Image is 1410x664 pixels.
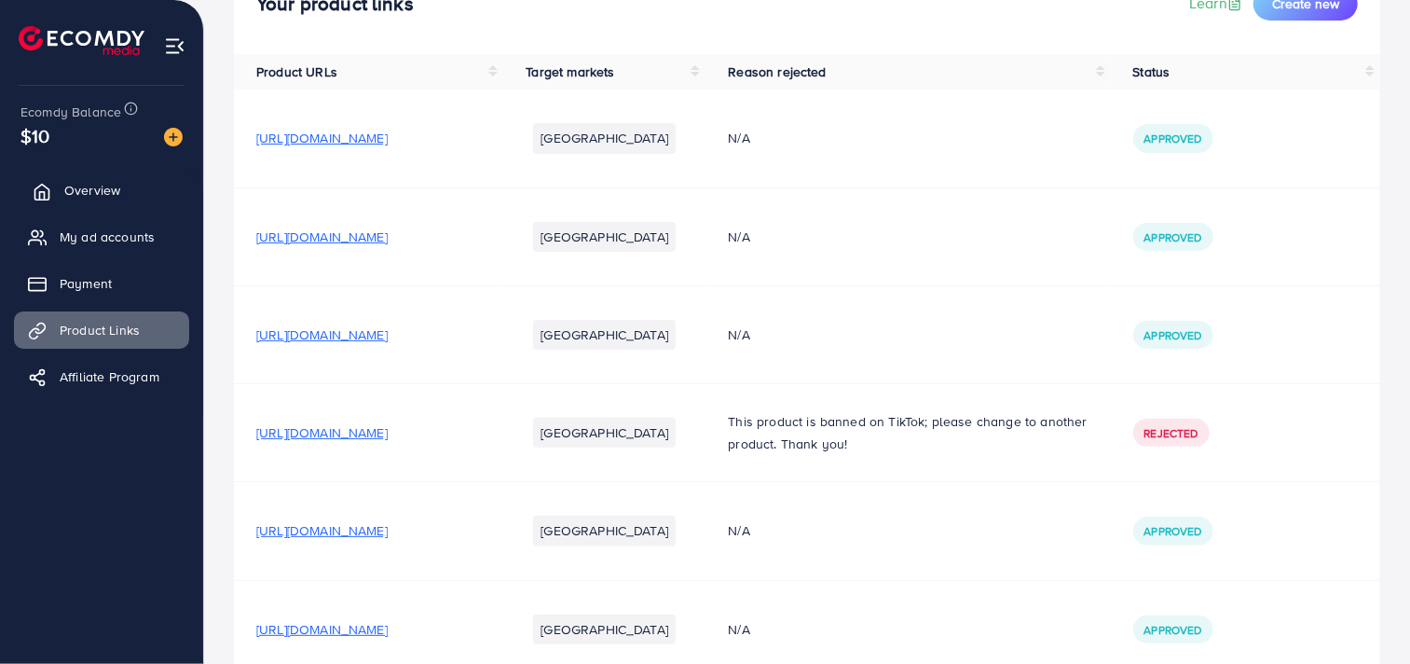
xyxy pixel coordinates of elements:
[728,129,749,147] span: N/A
[1144,523,1202,539] span: Approved
[256,423,388,442] span: [URL][DOMAIN_NAME]
[256,228,388,246] span: [URL][DOMAIN_NAME]
[14,311,189,349] a: Product Links
[14,172,189,209] a: Overview
[728,228,749,246] span: N/A
[60,228,155,246] span: My ad accounts
[533,516,676,546] li: [GEOGRAPHIC_DATA]
[14,358,189,395] a: Affiliate Program
[14,218,189,256] a: My ad accounts
[60,321,140,339] span: Product Links
[21,103,121,121] span: Ecomdy Balance
[256,129,388,147] span: [URL][DOMAIN_NAME]
[526,62,614,81] span: Target markets
[533,123,676,153] li: [GEOGRAPHIC_DATA]
[64,181,120,200] span: Overview
[256,521,388,540] span: [URL][DOMAIN_NAME]
[1144,327,1202,343] span: Approved
[728,521,749,540] span: N/A
[60,367,159,386] span: Affiliate Program
[1144,622,1202,638] span: Approved
[728,62,826,81] span: Reason rejected
[256,62,337,81] span: Product URLs
[1133,62,1170,81] span: Status
[533,418,676,448] li: [GEOGRAPHIC_DATA]
[1144,425,1198,441] span: Rejected
[164,128,183,146] img: image
[728,620,749,639] span: N/A
[164,35,185,57] img: menu
[728,410,1088,455] p: This product is banned on TikTok; please change to another product. Thank you!
[21,122,49,149] span: $10
[19,26,144,55] img: logo
[1144,229,1202,245] span: Approved
[256,620,388,639] span: [URL][DOMAIN_NAME]
[533,615,676,644] li: [GEOGRAPHIC_DATA]
[1331,580,1396,650] iframe: Chat
[60,274,112,293] span: Payment
[728,325,749,344] span: N/A
[533,320,676,350] li: [GEOGRAPHIC_DATA]
[533,222,676,252] li: [GEOGRAPHIC_DATA]
[14,265,189,302] a: Payment
[1144,131,1202,146] span: Approved
[256,325,388,344] span: [URL][DOMAIN_NAME]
